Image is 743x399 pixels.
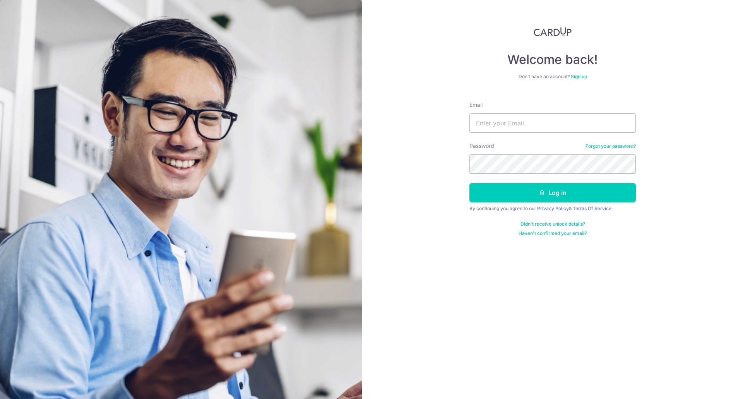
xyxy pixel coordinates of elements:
button: Log in [469,183,636,202]
a: Haven't confirmed your email? [519,230,587,236]
a: Sign up [571,74,587,79]
label: Password [469,142,494,150]
div: Don’t have an account? [469,74,636,80]
input: Enter your Email [469,113,636,133]
label: Email [469,101,483,109]
a: Forgot your password? [585,143,636,149]
a: Privacy Policy [537,205,569,211]
div: By continuing you agree to our & [469,205,636,212]
keeper-lock: Open Keeper Popup [620,118,630,128]
a: Didn't receive unlock details? [520,221,585,227]
h4: Welcome back! [469,52,636,67]
img: CardUp Logo [534,27,572,36]
a: Terms Of Service [573,205,611,211]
